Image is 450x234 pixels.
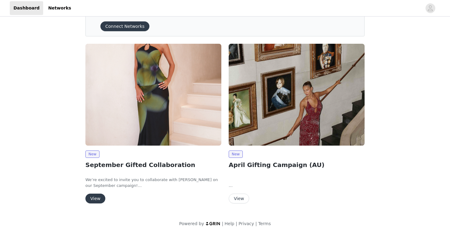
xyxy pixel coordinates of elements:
p: We’re excited to invite you to collaborate with [PERSON_NAME] on our September campaign! [85,177,221,189]
button: View [85,194,105,203]
span: New [229,150,243,158]
a: Terms [258,221,271,226]
button: Connect Networks [100,21,149,31]
span: | [236,221,237,226]
img: logo [205,221,221,225]
h2: September Gifted Collaboration [85,160,221,169]
span: | [255,221,257,226]
span: | [222,221,223,226]
a: Privacy [238,221,254,226]
a: View [229,196,249,201]
a: Dashboard [10,1,43,15]
span: New [85,150,99,158]
h2: April Gifting Campaign (AU) [229,160,365,169]
img: Peppermayo AUS [85,44,221,146]
img: Peppermayo AUS [229,44,365,146]
a: Help [225,221,234,226]
a: View [85,196,105,201]
button: View [229,194,249,203]
span: Powered by [179,221,204,226]
a: Networks [44,1,75,15]
div: avatar [427,3,433,13]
